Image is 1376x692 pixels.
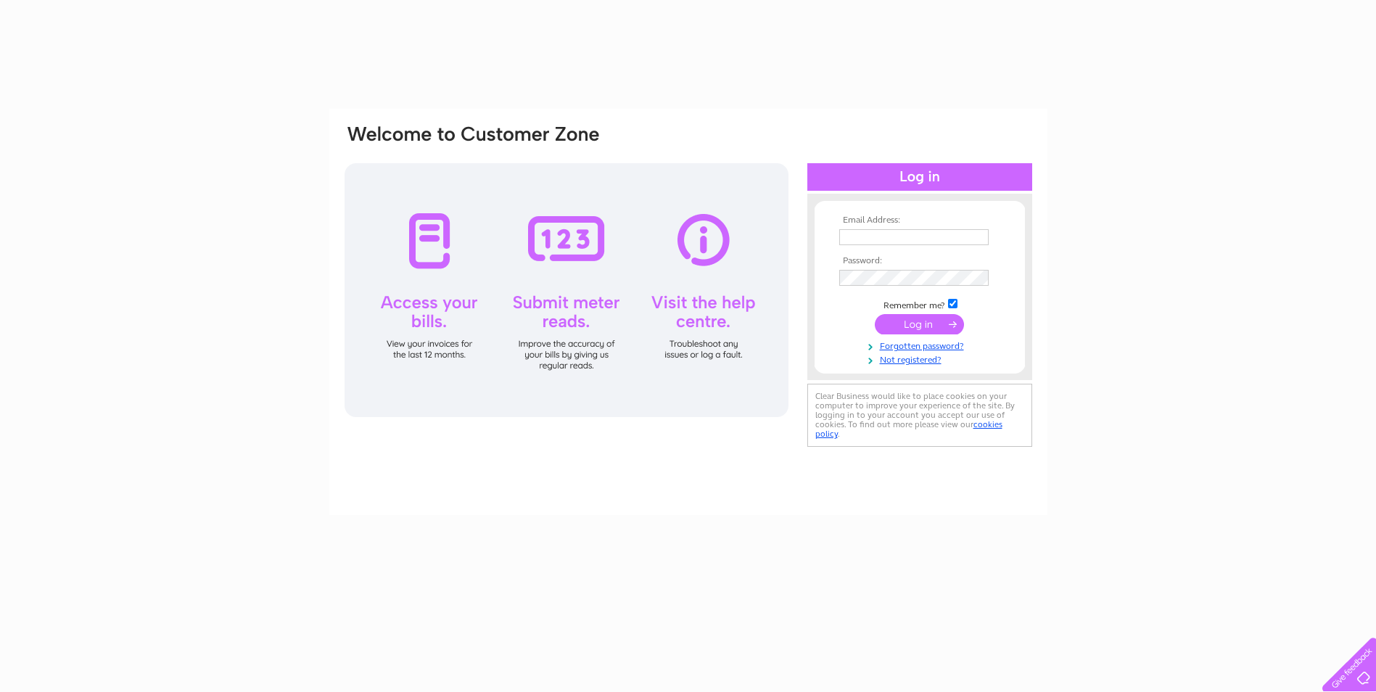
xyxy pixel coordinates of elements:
[815,419,1002,439] a: cookies policy
[836,256,1004,266] th: Password:
[839,338,1004,352] a: Forgotten password?
[839,352,1004,366] a: Not registered?
[875,314,964,334] input: Submit
[836,297,1004,311] td: Remember me?
[807,384,1032,447] div: Clear Business would like to place cookies on your computer to improve your experience of the sit...
[836,215,1004,226] th: Email Address:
